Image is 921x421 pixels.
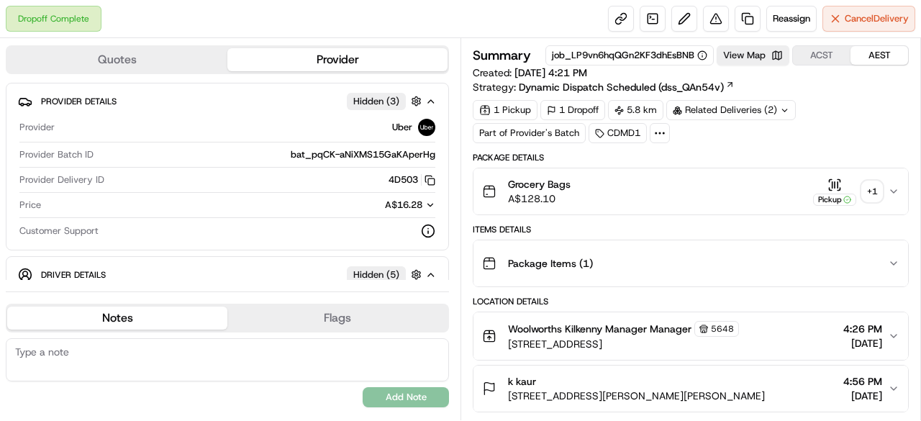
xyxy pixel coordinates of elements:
[508,389,765,403] span: [STREET_ADDRESS][PERSON_NAME][PERSON_NAME]
[18,263,437,286] button: Driver DetailsHidden (5)
[19,199,41,212] span: Price
[843,322,882,336] span: 4:26 PM
[353,268,399,281] span: Hidden ( 5 )
[862,181,882,202] div: + 1
[385,199,422,211] span: A$16.28
[389,173,435,186] button: 4D503
[41,269,106,281] span: Driver Details
[291,148,435,161] span: bat_pqCK-aNiXMS15GaKAperHg
[473,168,908,214] button: Grocery BagsA$128.10Pickup+1
[227,307,448,330] button: Flags
[773,12,810,25] span: Reassign
[519,80,735,94] a: Dynamic Dispatch Scheduled (dss_QAn54v)
[473,152,909,163] div: Package Details
[473,312,908,360] button: Woolworths Kilkenny Manager Manager5648[STREET_ADDRESS]4:26 PM[DATE]
[473,224,909,235] div: Items Details
[666,100,796,120] div: Related Deliveries (2)
[508,337,739,351] span: [STREET_ADDRESS]
[7,307,227,330] button: Notes
[766,6,817,32] button: Reassign
[473,80,735,94] div: Strategy:
[552,49,707,62] button: job_LP9vn6hqQGn2KF3dhEsBNB
[717,45,789,65] button: View Map
[19,173,104,186] span: Provider Delivery ID
[353,95,399,108] span: Hidden ( 3 )
[508,322,691,336] span: Woolworths Kilkenny Manager Manager
[41,96,117,107] span: Provider Details
[711,323,734,335] span: 5648
[589,123,647,143] div: CDMD1
[793,46,850,65] button: ACST
[473,65,587,80] span: Created:
[850,46,908,65] button: AEST
[18,89,437,113] button: Provider DetailsHidden (3)
[508,177,571,191] span: Grocery Bags
[227,48,448,71] button: Provider
[519,80,724,94] span: Dynamic Dispatch Scheduled (dss_QAn54v)
[608,100,663,120] div: 5.8 km
[473,240,908,286] button: Package Items (1)
[843,389,882,403] span: [DATE]
[813,178,882,206] button: Pickup+1
[347,92,425,110] button: Hidden (3)
[845,12,909,25] span: Cancel Delivery
[508,191,571,206] span: A$128.10
[473,366,908,412] button: k kaur[STREET_ADDRESS][PERSON_NAME][PERSON_NAME]4:56 PM[DATE]
[813,178,856,206] button: Pickup
[418,119,435,136] img: uber-new-logo.jpeg
[822,6,915,32] button: CancelDelivery
[813,194,856,206] div: Pickup
[392,121,412,134] span: Uber
[7,48,227,71] button: Quotes
[473,296,909,307] div: Location Details
[843,374,882,389] span: 4:56 PM
[514,66,587,79] span: [DATE] 4:21 PM
[473,49,531,62] h3: Summary
[508,256,593,271] span: Package Items ( 1 )
[843,336,882,350] span: [DATE]
[540,100,605,120] div: 1 Dropoff
[309,199,435,212] button: A$16.28
[347,266,425,284] button: Hidden (5)
[19,121,55,134] span: Provider
[473,100,537,120] div: 1 Pickup
[508,374,536,389] span: k kaur
[19,148,94,161] span: Provider Batch ID
[19,225,99,237] span: Customer Support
